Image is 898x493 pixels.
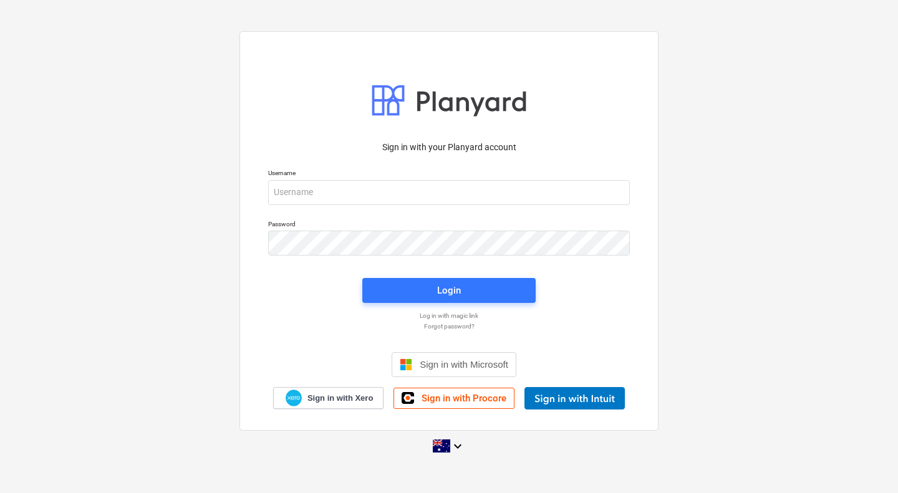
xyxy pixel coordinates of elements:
a: Log in with magic link [262,312,636,320]
span: Sign in with Xero [307,393,373,404]
button: Login [362,278,536,303]
i: keyboard_arrow_down [450,439,465,454]
img: Microsoft logo [400,358,412,371]
p: Password [268,220,630,231]
div: Login [437,282,461,299]
a: Sign in with Procore [393,388,514,409]
img: Xero logo [286,390,302,406]
a: Sign in with Xero [273,387,384,409]
p: Username [268,169,630,179]
input: Username [268,180,630,205]
span: Sign in with Microsoft [420,359,508,370]
span: Sign in with Procore [422,393,506,404]
a: Forgot password? [262,322,636,330]
p: Sign in with your Planyard account [268,141,630,154]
